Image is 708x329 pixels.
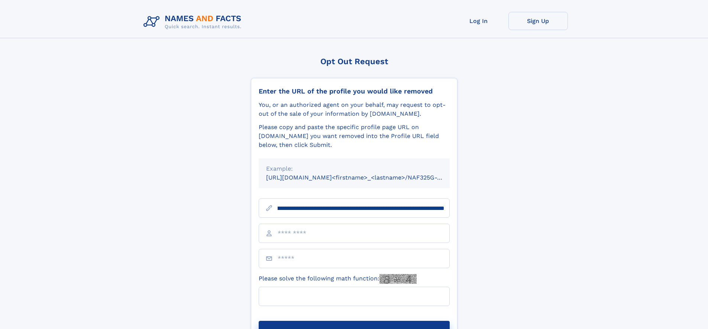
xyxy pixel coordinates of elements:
[266,164,442,173] div: Example:
[140,12,248,32] img: Logo Names and Facts
[259,101,450,118] div: You, or an authorized agent on your behalf, may request to opt-out of the sale of your informatio...
[259,274,417,284] label: Please solve the following math function:
[266,174,464,181] small: [URL][DOMAIN_NAME]<firstname>_<lastname>/NAF325G-xxxxxxxx
[259,87,450,95] div: Enter the URL of the profile you would like removed
[508,12,568,30] a: Sign Up
[449,12,508,30] a: Log In
[251,57,458,66] div: Opt Out Request
[259,123,450,149] div: Please copy and paste the specific profile page URL on [DOMAIN_NAME] you want removed into the Pr...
